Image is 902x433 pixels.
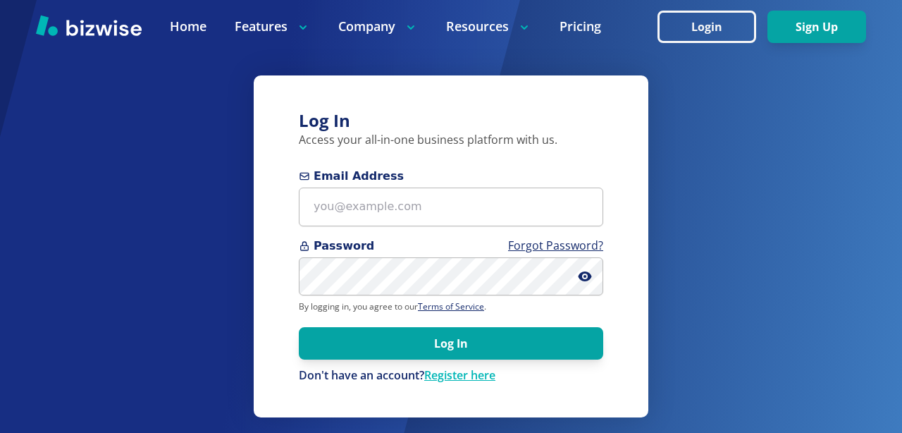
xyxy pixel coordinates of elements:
a: Sign Up [767,20,866,34]
button: Login [657,11,756,43]
a: Terms of Service [418,300,484,312]
input: you@example.com [299,188,603,226]
span: Email Address [299,168,603,185]
p: By logging in, you agree to our . [299,301,603,312]
p: Resources [446,18,531,35]
p: Features [235,18,310,35]
a: Forgot Password? [508,238,603,253]
p: Company [338,18,418,35]
p: Access your all-in-one business platform with us. [299,133,603,148]
p: Don't have an account? [299,368,603,384]
h3: Log In [299,109,603,133]
div: Don't have an account?Register here [299,368,603,384]
a: Login [657,20,767,34]
img: Bizwise Logo [36,15,142,36]
a: Register here [424,367,495,383]
a: Pricing [560,18,601,35]
span: Password [299,238,603,255]
button: Sign Up [767,11,866,43]
button: Log In [299,327,603,360]
a: Home [170,18,206,35]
